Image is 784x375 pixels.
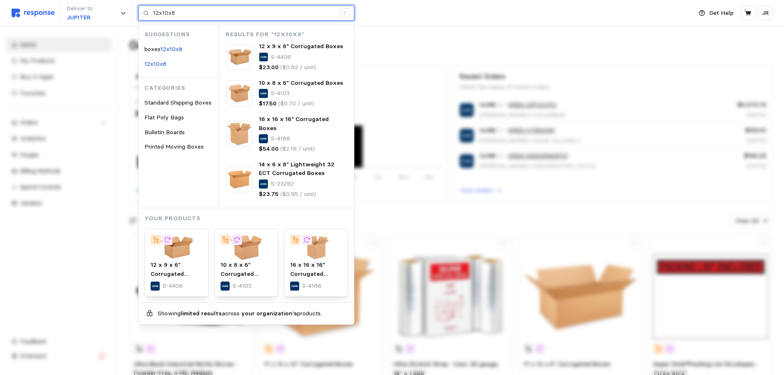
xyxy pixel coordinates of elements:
[153,6,335,21] input: Search for a product name or SKU
[280,144,315,154] p: ($2.16 / unit)
[271,53,291,62] p: S-4406
[221,235,272,261] img: S-4103
[259,99,277,108] p: $17.50
[67,13,93,22] p: JUPITER
[271,134,290,143] p: S-4166
[280,190,316,199] p: ($0.95 / unit)
[226,30,354,39] p: Results for "12x10x8"
[12,9,55,17] img: svg%3e
[259,115,329,132] span: 16 x 16 x 16" Corrugated Boxes
[226,44,252,70] img: S-4406
[259,144,279,154] p: $54.00
[221,261,258,286] span: 10 x 8 x 6" Corrugated Boxes
[144,30,219,39] p: Suggestions
[758,6,772,20] button: JR
[241,310,297,317] b: your organization's
[144,84,219,93] p: Categories
[144,143,204,150] span: Printed Moving Boxes
[302,282,321,291] p: S-4166
[709,9,733,18] p: Get Help
[278,99,314,108] p: ($0.70 / unit)
[151,235,202,261] img: S-4406
[144,114,184,121] span: Flat Poly Bags
[259,63,279,72] p: $23.00
[259,79,343,86] span: 10 x 8 x 6" Corrugated Boxes
[158,309,322,318] p: Showing across products.
[259,161,335,177] span: 14 x 6 x 8" Lightweight 32 ECT Corrugated Boxes
[144,214,354,223] p: Your Products
[151,261,188,286] span: 12 x 9 x 6" Corrugated Boxes
[290,261,328,286] span: 16 x 16 x 16" Corrugated Boxes
[290,235,342,261] img: S-4166
[181,310,222,317] b: limited results
[144,45,161,53] span: boxes
[233,282,251,291] p: S-4103
[226,166,252,192] img: S-23292
[340,8,350,18] div: /
[226,121,252,147] img: S-4166
[161,45,182,53] mark: 12x10x8
[271,89,290,98] p: S-4103
[226,80,252,106] img: S-4103
[762,9,769,18] p: JR
[271,179,294,189] p: S-23292
[259,190,279,199] p: $23.75
[163,282,183,291] p: S-4406
[280,63,316,72] p: ($0.92 / unit)
[67,4,93,13] p: Deliver to
[144,99,212,106] span: Standard Shipping Boxes
[144,60,166,68] mark: 12x10x8
[694,5,738,21] button: Get Help
[259,42,343,50] span: 12 x 9 x 6" Corrugated Boxes
[144,128,185,136] span: Bulletin Boards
